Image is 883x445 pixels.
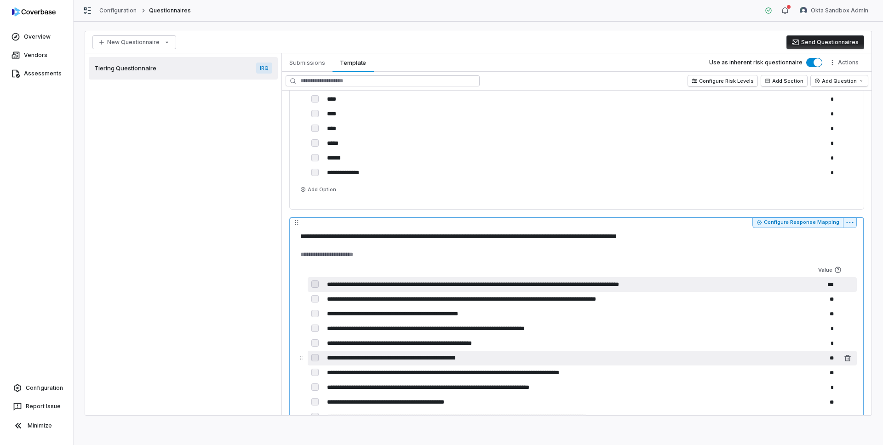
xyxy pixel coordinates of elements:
button: Add Option [297,184,340,195]
button: Configure Risk Levels [688,75,757,86]
a: Configuration [99,7,137,14]
button: Drag to reorder [289,217,304,228]
a: Overview [2,29,71,45]
button: More actions [826,56,864,69]
a: Assessments [2,65,71,82]
img: logo-D7KZi-bG.svg [12,7,56,17]
button: Configure Response Mapping [752,217,843,228]
span: Submissions [286,57,329,68]
button: Report Issue [4,398,69,415]
button: New Questionnaire [92,35,176,49]
button: Add Section [761,75,807,86]
span: Okta Sandbox Admin [811,7,868,14]
span: Tiering Questionnaire [94,64,156,72]
a: Vendors [2,47,71,63]
a: Configuration [4,380,69,396]
span: Template [336,57,370,68]
button: Add Question [811,75,868,86]
span: Value [818,266,855,274]
img: Okta Sandbox Admin avatar [800,7,807,14]
button: Minimize [4,416,69,435]
button: Okta Sandbox Admin avatarOkta Sandbox Admin [794,4,874,17]
span: Questionnaires [149,7,191,14]
span: IRQ [256,63,272,74]
label: Use as inherent risk questionnaire [709,59,803,66]
button: Send Questionnaires [786,35,864,49]
a: Tiering QuestionnaireIRQ [89,57,278,80]
button: More actions [843,217,857,228]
